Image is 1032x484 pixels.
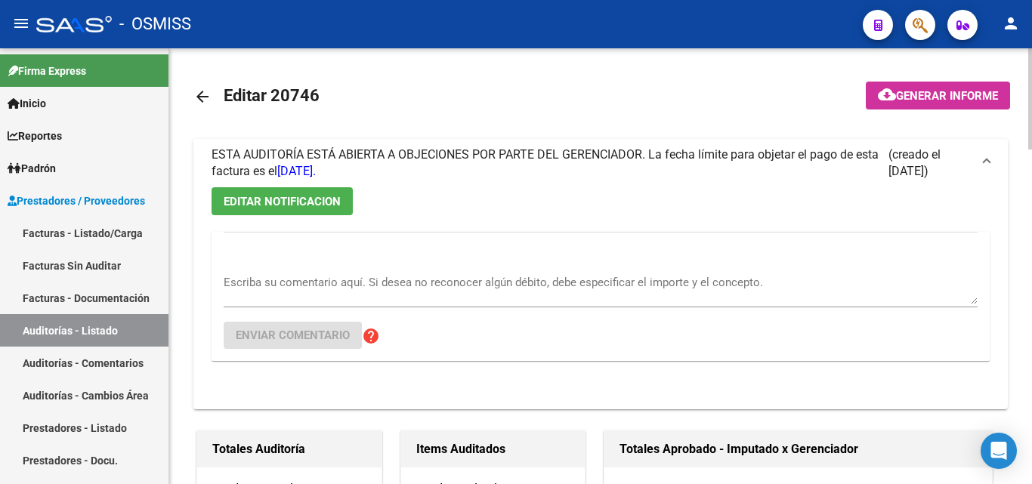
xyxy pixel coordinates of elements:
[888,146,972,180] span: (creado el [DATE])
[212,147,879,178] span: ESTA AUDITORÍA ESTÁ ABIERTA A OBJECIONES POR PARTE DEL GERENCIADOR. La fecha límite para objetar ...
[362,327,380,345] mat-icon: help
[277,164,316,178] span: [DATE].
[8,193,145,209] span: Prestadores / Proveedores
[193,187,1008,409] div: ESTA AUDITORÍA ESTÁ ABIERTA A OBJECIONES POR PARTE DEL GERENCIADOR. La fecha límite para objetar ...
[981,433,1017,469] div: Open Intercom Messenger
[193,88,212,106] mat-icon: arrow_back
[896,89,998,103] span: Generar informe
[8,128,62,144] span: Reportes
[8,63,86,79] span: Firma Express
[212,187,353,215] button: EDITAR NOTIFICACION
[119,8,191,41] span: - OSMISS
[866,82,1010,109] button: Generar informe
[224,195,341,208] span: EDITAR NOTIFICACION
[878,85,896,103] mat-icon: cloud_download
[620,437,977,461] h1: Totales Aprobado - Imputado x Gerenciador
[236,328,350,342] span: Enviar comentario
[416,437,570,461] h1: Items Auditados
[1002,14,1020,32] mat-icon: person
[12,14,30,32] mat-icon: menu
[224,86,320,105] span: Editar 20746
[224,322,362,349] button: Enviar comentario
[8,95,46,112] span: Inicio
[193,139,1008,187] mat-expansion-panel-header: ESTA AUDITORÍA ESTÁ ABIERTA A OBJECIONES POR PARTE DEL GERENCIADOR. La fecha límite para objetar ...
[212,437,366,461] h1: Totales Auditoría
[8,160,56,177] span: Padrón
